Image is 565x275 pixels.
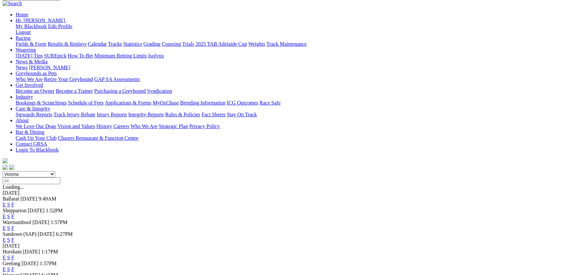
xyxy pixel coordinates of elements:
a: Results & Replays [48,41,86,47]
a: Get Involved [16,82,43,88]
div: [DATE] [3,243,562,249]
a: Weights [248,41,265,47]
a: Who We Are [130,123,158,129]
a: ICG Outcomes [227,100,258,105]
a: Home [16,12,28,17]
a: Minimum Betting Limits [94,53,147,58]
a: Edit Profile [48,24,72,29]
a: E [3,255,6,260]
img: Search [3,1,22,7]
a: Syndication [147,88,172,94]
a: Applications & Forms [105,100,151,105]
a: About [16,118,29,123]
a: S [7,202,10,207]
a: [DATE] Tips [16,53,43,58]
span: Shepparton [3,208,26,213]
a: Injury Reports [97,112,127,117]
a: F [11,214,14,219]
span: Geelong [3,261,20,266]
a: Care & Integrity [16,106,50,111]
a: How To Bet [68,53,93,58]
a: Track Injury Rebate [53,112,95,117]
a: Industry [16,94,33,100]
a: Become a Trainer [56,88,93,94]
a: Rules & Policies [165,112,200,117]
div: Bar & Dining [16,135,562,141]
span: Loading... [3,184,24,190]
div: Care & Integrity [16,112,562,118]
a: Coursing [162,41,181,47]
a: Track Maintenance [267,41,307,47]
span: [DATE] [33,219,50,225]
a: E [3,225,6,231]
a: S [7,225,10,231]
a: News [16,65,27,70]
a: Trials [182,41,194,47]
a: Statistics [123,41,142,47]
input: Select date [3,177,60,184]
a: Strategic Plan [159,123,188,129]
a: S [7,214,10,219]
span: 6:27PM [56,231,73,237]
a: Schedule of Fees [68,100,103,105]
a: Fields & Form [16,41,46,47]
span: [DATE] [28,208,45,213]
a: Integrity Reports [128,112,164,117]
a: Vision and Values [57,123,95,129]
a: S [7,267,10,272]
a: Who We Are [16,76,43,82]
a: My Blackbook [16,24,47,29]
div: News & Media [16,65,562,71]
span: Horsham [3,249,22,254]
a: F [11,237,14,243]
div: About [16,123,562,129]
div: Get Involved [16,88,562,94]
span: 9:49AM [38,196,56,202]
span: Hi, [PERSON_NAME] [16,18,65,23]
a: Careers [113,123,129,129]
a: History [96,123,112,129]
a: Login To Blackbook [16,147,59,153]
a: F [11,255,14,260]
span: Sandown (SAP) [3,231,37,237]
span: 1:57PM [51,219,68,225]
a: Chasers Restaurant & Function Centre [58,135,138,141]
a: Retire Your Greyhound [44,76,93,82]
a: Stay On Track [227,112,257,117]
img: facebook.svg [3,165,8,170]
a: [PERSON_NAME] [29,65,70,70]
img: logo-grsa-white.png [3,158,8,163]
span: [DATE] [21,196,38,202]
a: Hi, [PERSON_NAME] [16,18,66,23]
a: Grading [144,41,160,47]
a: Isolynx [148,53,164,58]
a: Stewards Reports [16,112,52,117]
div: Racing [16,41,562,47]
a: Racing [16,35,30,41]
a: Purchasing a Greyhound [94,88,146,94]
a: Privacy Policy [189,123,220,129]
span: [DATE] [22,261,38,266]
a: News & Media [16,59,48,64]
a: F [11,267,14,272]
a: MyOzChase [153,100,179,105]
a: E [3,214,6,219]
a: F [11,202,14,207]
a: Breeding Information [180,100,225,105]
div: [DATE] [3,190,562,196]
a: Cash Up Your Club [16,135,56,141]
span: 1:52PM [46,208,63,213]
a: SUREpick [44,53,66,58]
a: E [3,202,6,207]
a: GAP SA Assessments [94,76,140,82]
div: Wagering [16,53,562,59]
div: Industry [16,100,562,106]
a: E [3,237,6,243]
a: Contact GRSA [16,141,47,147]
a: Calendar [88,41,107,47]
a: S [7,237,10,243]
a: Fact Sheets [202,112,225,117]
a: Wagering [16,47,36,53]
span: 1:17PM [41,249,58,254]
a: Bookings & Scratchings [16,100,67,105]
